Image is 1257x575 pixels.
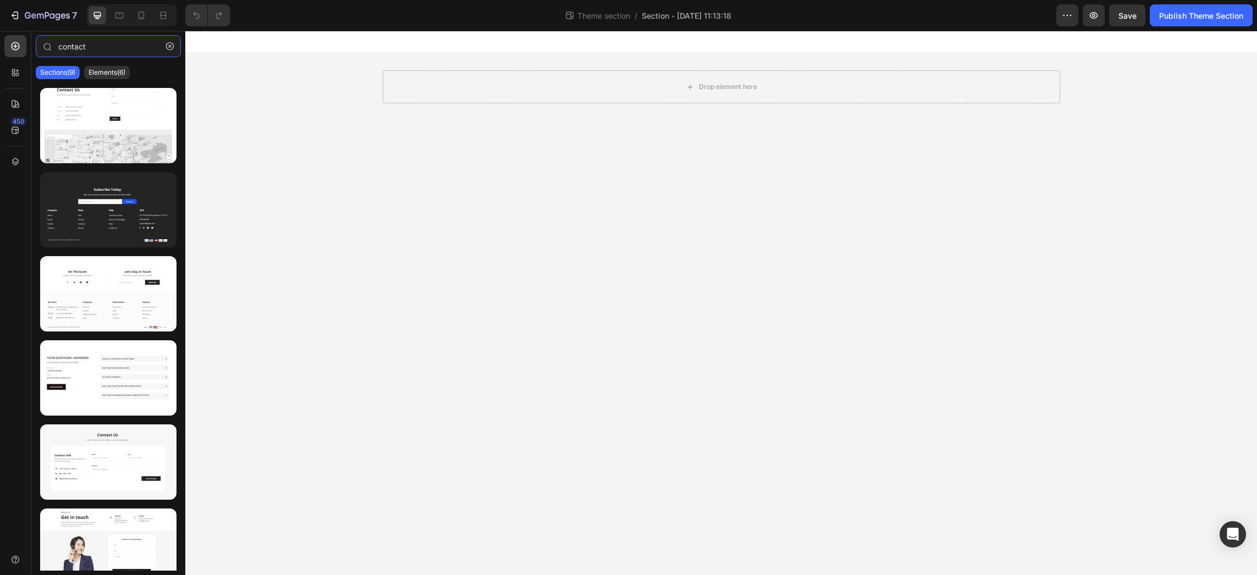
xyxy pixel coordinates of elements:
[1109,4,1145,26] button: Save
[185,31,1257,575] iframe: Design area
[642,10,731,21] span: Section - [DATE] 11:13:18
[1118,11,1137,20] span: Save
[40,68,75,77] p: Sections(9)
[4,4,82,26] button: 7
[575,10,632,21] span: Theme section
[89,68,125,77] p: Elements(6)
[1150,4,1253,26] button: Publish Theme Section
[72,9,77,22] p: 7
[10,117,26,126] div: 450
[1159,10,1243,21] div: Publish Theme Section
[1220,521,1246,548] div: Open Intercom Messenger
[185,4,230,26] div: Undo/Redo
[36,35,181,57] input: Search Sections & Elements
[635,10,637,21] span: /
[514,52,572,60] div: Drop element here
